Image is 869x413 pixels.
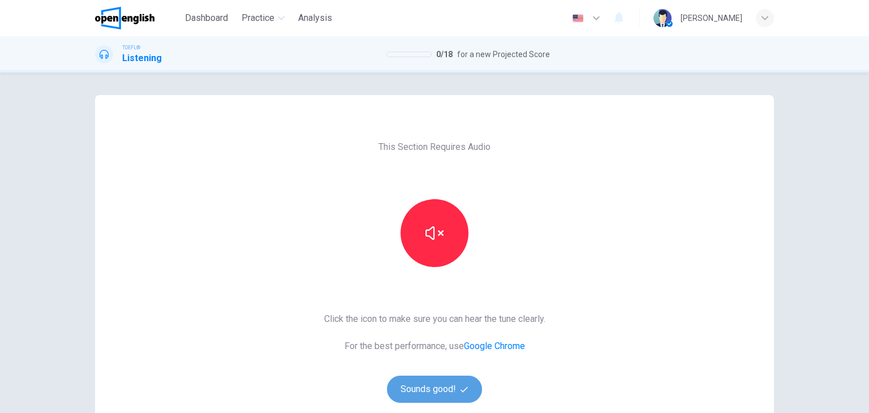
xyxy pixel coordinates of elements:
button: Dashboard [180,8,233,28]
button: Analysis [294,8,337,28]
span: TOEFL® [122,44,140,51]
span: Dashboard [185,11,228,25]
a: Google Chrome [464,341,525,351]
img: OpenEnglish logo [95,7,154,29]
h1: Listening [122,51,162,65]
span: Click the icon to make sure you can hear the tune clearly. [324,312,545,326]
span: Practice [242,11,274,25]
img: en [571,14,585,23]
div: [PERSON_NAME] [681,11,742,25]
a: OpenEnglish logo [95,7,180,29]
img: Profile picture [653,9,672,27]
button: Sounds good! [387,376,482,403]
span: for a new Projected Score [457,48,550,61]
button: Practice [237,8,289,28]
span: For the best performance, use [324,339,545,353]
span: This Section Requires Audio [378,140,491,154]
span: 0 / 18 [436,48,453,61]
span: Analysis [298,11,332,25]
